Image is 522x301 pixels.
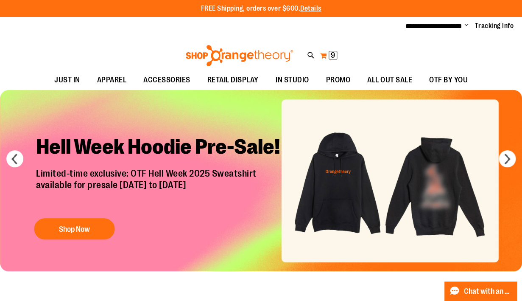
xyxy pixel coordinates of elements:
p: Limited-time exclusive: OTF Hell Week 2025 Sweatshirt available for presale [DATE] to [DATE] [30,169,295,210]
span: OTF BY YOU [429,70,468,90]
span: RETAIL DISPLAY [207,70,259,90]
p: FREE Shipping, orders over $600. [201,4,321,14]
button: Shop Now [34,218,114,239]
button: next [499,150,516,167]
span: Chat with an Expert [464,287,512,295]
a: Details [300,5,321,12]
span: IN STUDIO [276,70,309,90]
button: Account menu [464,22,469,30]
span: APPAREL [97,70,127,90]
img: Shop Orangetheory [184,45,294,66]
a: Tracking Info [475,21,514,31]
h2: Hell Week Hoodie Pre-Sale! [30,128,295,169]
span: JUST IN [54,70,80,90]
span: PROMO [326,70,350,90]
span: ACCESSORIES [143,70,190,90]
span: 9 [331,51,335,59]
a: Hell Week Hoodie Pre-Sale! Limited-time exclusive: OTF Hell Week 2025 Sweatshirtavailable for pre... [30,128,295,244]
button: Chat with an Expert [444,281,517,301]
span: ALL OUT SALE [367,70,412,90]
button: prev [6,150,23,167]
